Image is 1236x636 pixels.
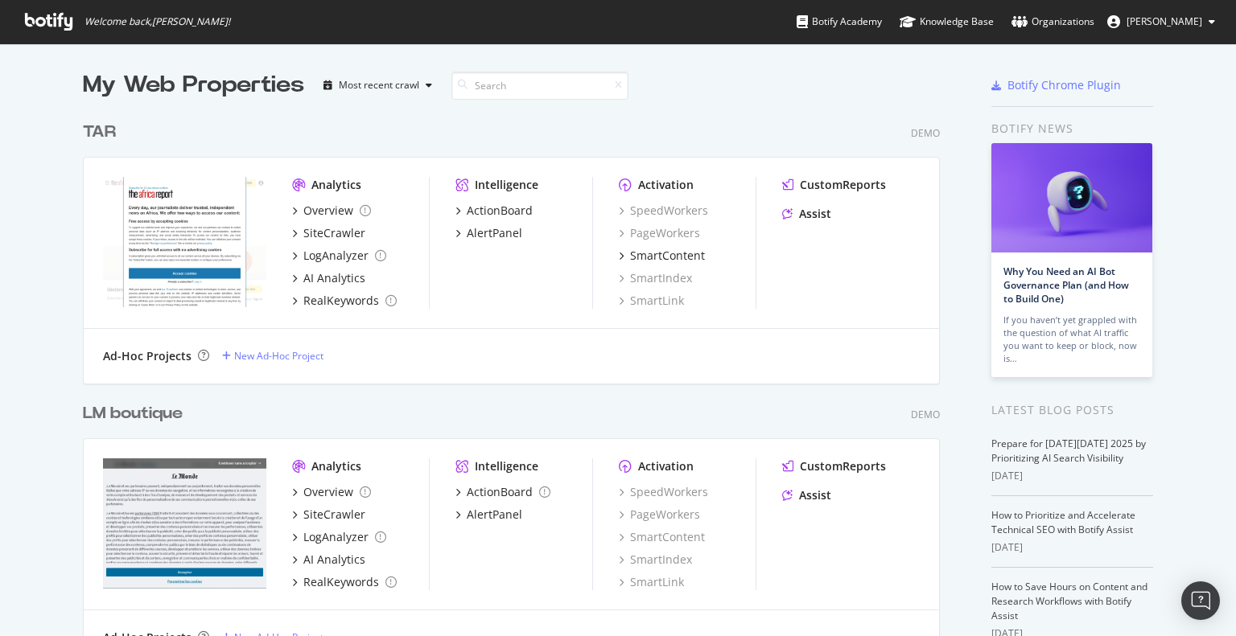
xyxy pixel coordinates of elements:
[800,177,886,193] div: CustomReports
[339,80,419,90] div: Most recent crawl
[292,529,386,545] a: LogAnalyzer
[292,484,371,500] a: Overview
[619,574,684,590] a: SmartLink
[467,507,522,523] div: AlertPanel
[630,248,705,264] div: SmartContent
[303,248,369,264] div: LogAnalyzer
[619,270,692,286] a: SmartIndex
[455,507,522,523] a: AlertPanel
[83,121,116,144] div: TAR
[303,574,379,590] div: RealKeywords
[475,458,538,474] div: Intelligence
[1094,9,1228,35] button: [PERSON_NAME]
[991,143,1152,252] img: Why You Need an AI Bot Governance Plan (and How to Build One)
[467,225,522,241] div: AlertPanel
[1003,265,1129,306] a: Why You Need an AI Bot Governance Plan (and How to Build One)
[638,177,694,193] div: Activation
[303,529,369,545] div: LogAnalyzer
[303,484,353,500] div: Overview
[1011,14,1094,30] div: Organizations
[991,77,1121,93] a: Botify Chrome Plugin
[619,225,700,241] a: PageWorkers
[991,401,1153,419] div: Latest Blog Posts
[292,574,397,590] a: RealKeywords
[1127,14,1202,28] span: frederic Devigne
[619,507,700,523] a: PageWorkers
[292,248,386,264] a: LogAnalyzer
[991,120,1153,137] div: Botify news
[303,507,365,523] div: SiteCrawler
[303,293,379,309] div: RealKeywords
[234,349,323,363] div: New Ad-Hoc Project
[797,14,882,30] div: Botify Academy
[317,72,439,98] button: Most recent crawl
[619,484,708,500] a: SpeedWorkers
[467,484,533,500] div: ActionBoard
[991,469,1153,483] div: [DATE]
[900,14,994,30] div: Knowledge Base
[467,203,533,219] div: ActionBoard
[103,177,266,307] img: Project Slot2
[292,225,365,241] a: SiteCrawler
[455,203,533,219] a: ActionBoard
[311,177,361,193] div: Analytics
[83,121,122,144] a: TAR
[1181,581,1220,620] div: Open Intercom Messenger
[799,206,831,222] div: Assist
[619,293,684,309] a: SmartLink
[222,349,323,363] a: New Ad-Hoc Project
[83,402,183,425] div: LM boutique
[800,458,886,474] div: CustomReports
[451,72,628,100] input: Search
[292,552,365,568] a: AI Analytics
[991,580,1147,622] a: How to Save Hours on Content and Research Workflows with Botify Assist
[303,203,353,219] div: Overview
[303,225,365,241] div: SiteCrawler
[619,203,708,219] a: SpeedWorkers
[83,69,304,101] div: My Web Properties
[619,529,705,545] a: SmartContent
[1007,77,1121,93] div: Botify Chrome Plugin
[83,402,189,425] a: LM boutique
[991,508,1135,536] a: How to Prioritize and Accelerate Technical SEO with Botify Assist
[103,458,266,589] img: - JA
[991,437,1146,465] a: Prepare for [DATE][DATE] 2025 by Prioritizing AI Search Visibility
[455,225,522,241] a: AlertPanel
[292,293,397,309] a: RealKeywords
[782,206,831,222] a: Assist
[292,203,371,219] a: Overview
[911,126,940,140] div: Demo
[292,270,365,286] a: AI Analytics
[638,458,694,474] div: Activation
[991,540,1153,555] div: [DATE]
[303,552,365,568] div: AI Analytics
[911,408,940,421] div: Demo
[84,15,230,28] span: Welcome back, [PERSON_NAME] !
[311,458,361,474] div: Analytics
[103,348,192,364] div: Ad-Hoc Projects
[292,507,365,523] a: SiteCrawler
[455,484,550,500] a: ActionBoard
[475,177,538,193] div: Intelligence
[782,458,886,474] a: CustomReports
[1003,314,1140,365] div: If you haven’t yet grappled with the question of what AI traffic you want to keep or block, now is…
[799,487,831,503] div: Assist
[619,552,692,568] a: SmartIndex
[619,248,705,264] a: SmartContent
[782,487,831,503] a: Assist
[782,177,886,193] a: CustomReports
[303,270,365,286] div: AI Analytics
